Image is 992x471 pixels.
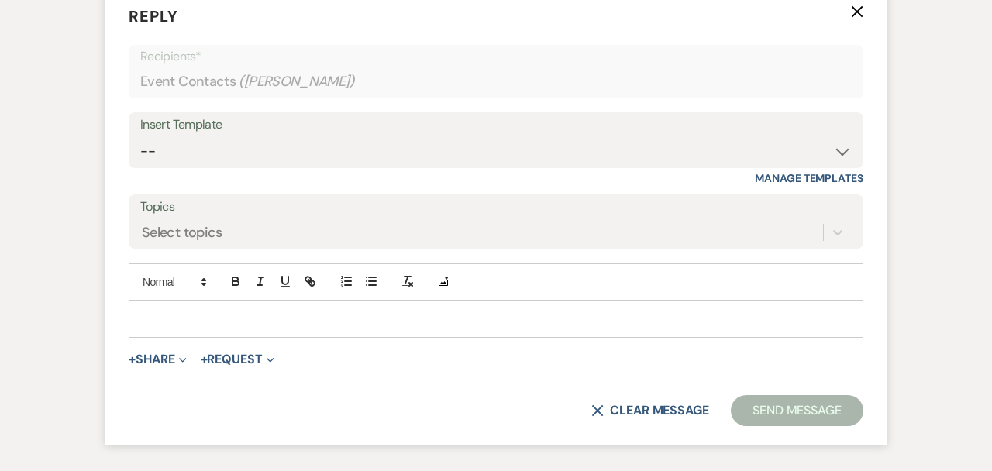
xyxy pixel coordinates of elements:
span: + [201,353,208,366]
button: Request [201,353,274,366]
a: Manage Templates [755,171,863,185]
button: Send Message [731,395,863,426]
label: Topics [140,196,852,218]
span: ( [PERSON_NAME] ) [239,71,355,92]
button: Clear message [591,404,709,417]
div: Insert Template [140,114,852,136]
span: Reply [129,6,178,26]
div: Select topics [142,222,222,243]
p: Recipients* [140,46,852,67]
button: Share [129,353,187,366]
div: Event Contacts [140,67,852,97]
span: + [129,353,136,366]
